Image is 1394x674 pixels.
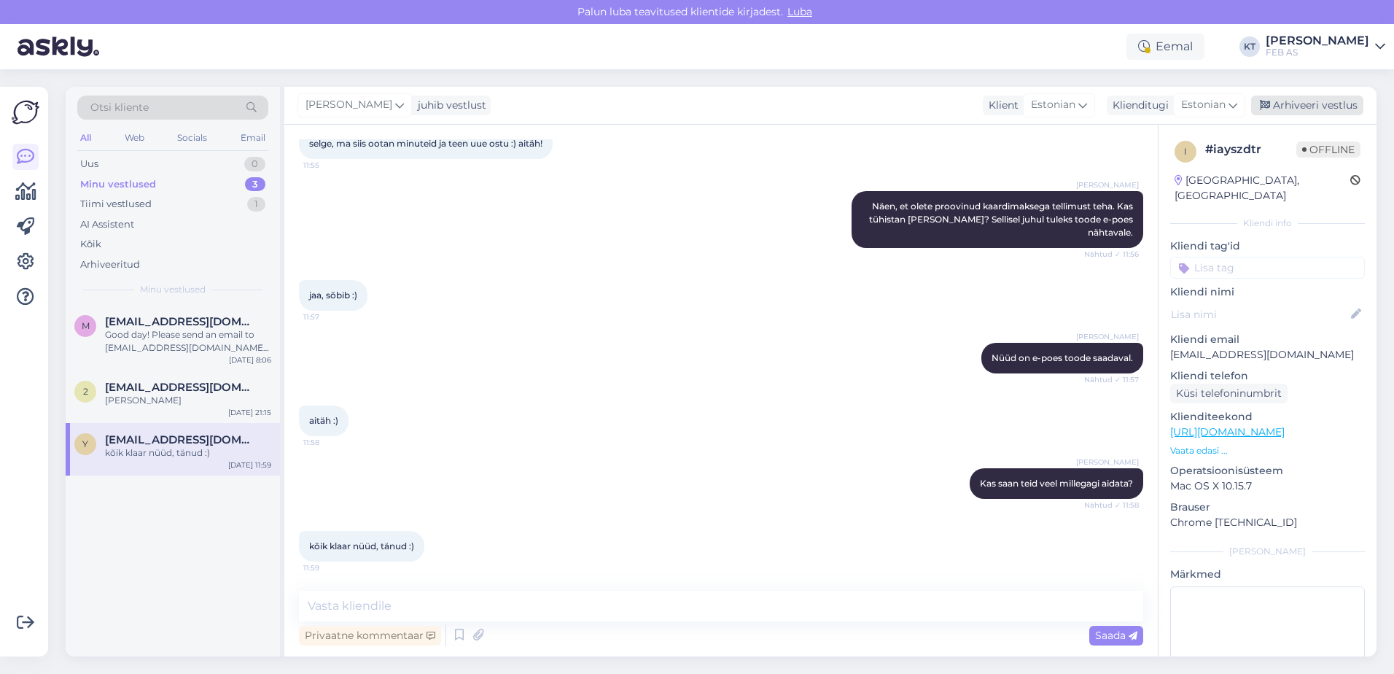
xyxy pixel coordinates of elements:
div: [DATE] 21:15 [228,407,271,418]
div: [DATE] 8:06 [229,355,271,365]
div: [PERSON_NAME] [1266,35,1369,47]
span: Estonian [1181,97,1226,113]
div: AI Assistent [80,217,134,232]
div: [PERSON_NAME] [1170,545,1365,558]
span: aitäh :) [309,415,338,426]
p: Brauser [1170,500,1365,515]
span: [PERSON_NAME] [305,97,392,113]
div: Tiimi vestlused [80,197,152,212]
span: jaa, sõbib :) [309,290,357,301]
div: kõik klaar nüüd, tänud :) [105,446,271,460]
div: Privaatne kommentaar [299,626,441,646]
span: [PERSON_NAME] [1076,179,1139,190]
div: 1 [247,197,265,212]
div: Klienditugi [1107,98,1169,113]
p: Märkmed [1170,567,1365,582]
input: Lisa nimi [1171,306,1348,322]
p: Kliendi email [1170,332,1365,347]
span: Minu vestlused [140,283,206,296]
div: Web [122,128,147,147]
span: Kas saan teid veel millegagi aidata? [980,478,1133,489]
p: Klienditeekond [1170,409,1365,425]
span: yllipark@gmail.com [105,433,257,446]
p: Mac OS X 10.15.7 [1170,479,1365,494]
span: selge, ma siis ootan minuteid ja teen uue ostu :) aitäh! [309,138,542,149]
div: Arhiveeri vestlus [1251,96,1363,115]
div: 0 [244,157,265,171]
span: Otsi kliente [90,100,149,115]
span: 11:59 [303,562,358,573]
span: Estonian [1031,97,1075,113]
span: Näen, et olete proovinud kaardimaksega tellimust teha. Kas tühistan [PERSON_NAME]? Sellisel juhul... [869,201,1135,238]
div: Email [238,128,268,147]
p: Kliendi nimi [1170,284,1365,300]
p: Kliendi telefon [1170,368,1365,384]
span: 2 [83,386,88,397]
span: m.polischuk@admetos.at [105,315,257,328]
div: 3 [245,177,265,192]
div: [PERSON_NAME] [105,394,271,407]
a: [URL][DOMAIN_NAME] [1170,425,1285,438]
div: Klient [983,98,1019,113]
p: [EMAIL_ADDRESS][DOMAIN_NAME] [1170,347,1365,363]
span: 2003apa@gmail.com [105,381,257,394]
div: KT [1239,36,1260,57]
div: Uus [80,157,98,171]
span: i [1184,146,1187,157]
img: Askly Logo [12,98,39,126]
span: kõik klaar nüüd, tänud :) [309,541,414,551]
div: Eemal [1126,34,1204,60]
div: Kõik [80,237,101,252]
div: [DATE] 11:59 [228,460,271,470]
span: Nähtud ✓ 11:56 [1084,249,1139,260]
input: Lisa tag [1170,257,1365,279]
div: juhib vestlust [412,98,486,113]
span: 11:58 [303,437,358,448]
span: Offline [1296,142,1360,158]
div: Good day! Please send an email to [EMAIL_ADDRESS][DOMAIN_NAME] and we will forward it to the righ... [105,328,271,355]
div: Socials [174,128,210,147]
p: Chrome [TECHNICAL_ID] [1170,515,1365,530]
div: # iayszdtr [1205,141,1296,158]
span: Nähtud ✓ 11:58 [1084,500,1139,511]
span: m [82,320,90,331]
div: [GEOGRAPHIC_DATA], [GEOGRAPHIC_DATA] [1175,173,1350,204]
div: Arhiveeritud [80,257,140,272]
span: Luba [783,5,817,18]
div: Kliendi info [1170,217,1365,230]
p: Vaata edasi ... [1170,444,1365,457]
span: 11:57 [303,311,358,322]
span: 11:55 [303,160,358,171]
span: Saada [1095,629,1137,642]
span: y [82,438,88,449]
div: All [77,128,94,147]
div: Minu vestlused [80,177,156,192]
a: [PERSON_NAME]FEB AS [1266,35,1385,58]
div: FEB AS [1266,47,1369,58]
p: Operatsioonisüsteem [1170,463,1365,479]
span: [PERSON_NAME] [1076,331,1139,342]
span: Nüüd on e-poes toode saadaval. [992,352,1133,363]
p: Kliendi tag'id [1170,239,1365,254]
div: Küsi telefoninumbrit [1170,384,1288,403]
span: Nähtud ✓ 11:57 [1084,374,1139,385]
span: [PERSON_NAME] [1076,457,1139,468]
